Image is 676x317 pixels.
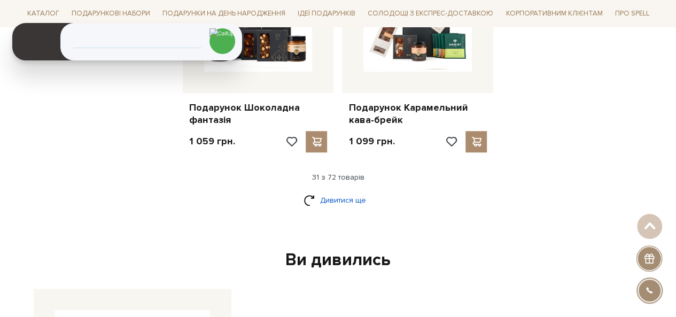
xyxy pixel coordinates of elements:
div: Ви дивились [29,249,647,272]
a: Каталог [23,5,64,22]
a: Дивитися ще [304,191,373,210]
p: 1 059 грн. [189,135,235,148]
a: Корпоративним клієнтам [501,5,607,22]
a: Подарунок Шоколадна фантазія [189,102,328,127]
a: Про Spell [610,5,653,22]
a: Подарунок Карамельний кава-брейк [348,102,487,127]
div: 31 з 72 товарів [19,173,658,182]
a: Подарункові набори [67,5,154,22]
p: 1 099 грн. [348,135,394,148]
a: Подарунки на День народження [158,5,290,22]
a: Ідеї подарунків [293,5,360,22]
a: Солодощі з експрес-доставкою [363,4,498,22]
